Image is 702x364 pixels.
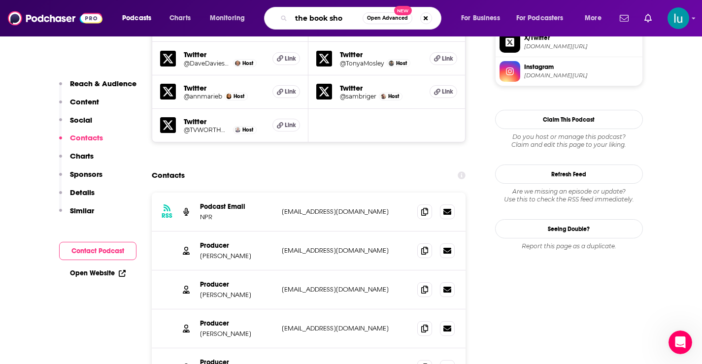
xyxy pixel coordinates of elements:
span: Link [442,55,453,63]
img: Ann Marie Baldonado [226,94,232,99]
a: Open Website [70,269,126,277]
p: Reach & Audience [70,79,136,88]
h3: RSS [162,212,172,220]
button: Content [59,97,99,115]
a: @sambriger [340,93,376,100]
span: Logged in as lusodano [668,7,689,29]
p: Producer [200,241,274,250]
div: Search podcasts, credits, & more... [273,7,451,30]
img: Sam Briger [381,94,386,99]
p: [EMAIL_ADDRESS][DOMAIN_NAME] [282,285,410,294]
a: @DaveDaviesWHYY [184,60,231,67]
button: Open AdvancedNew [363,12,412,24]
p: Charts [70,151,94,161]
button: open menu [454,10,512,26]
button: Charts [59,151,94,169]
span: Link [285,121,296,129]
img: Dave Davies [235,61,240,66]
p: Details [70,188,95,197]
img: David Bianculli [235,127,240,132]
p: [PERSON_NAME] [200,252,274,260]
p: NPR [200,213,274,221]
span: Host [242,60,253,66]
a: Show notifications dropdown [640,10,656,27]
span: Podcasts [122,11,151,25]
p: Social [70,115,92,125]
a: @annmarieb [184,93,222,100]
span: Instagram [524,63,638,71]
h5: Twitter [184,83,265,93]
button: open menu [578,10,614,26]
a: Seeing Double? [495,219,643,238]
div: Claim and edit this page to your liking. [495,133,643,149]
span: Link [285,55,296,63]
span: New [394,6,412,15]
a: Show notifications dropdown [616,10,633,27]
p: [PERSON_NAME] [200,291,274,299]
button: Similar [59,206,94,224]
h5: Twitter [184,50,265,59]
button: Details [59,188,95,206]
span: Do you host or manage this podcast? [495,133,643,141]
a: Link [272,52,300,65]
div: Are we missing an episode or update? Use this to check the RSS feed immediately. [495,188,643,203]
span: Link [285,88,296,96]
button: Reach & Audience [59,79,136,97]
span: Host [234,93,244,99]
span: Monitoring [210,11,245,25]
button: Contact Podcast [59,242,136,260]
span: More [585,11,602,25]
a: Instagram[DOMAIN_NAME][URL] [500,61,638,82]
h5: Twitter [184,117,265,126]
p: [EMAIL_ADDRESS][DOMAIN_NAME] [282,324,410,332]
a: Link [430,52,457,65]
span: Host [388,93,399,99]
a: X/Twitter[DOMAIN_NAME][URL] [500,32,638,53]
p: Producer [200,319,274,328]
a: Link [430,85,457,98]
button: open menu [510,10,578,26]
span: Host [396,60,407,66]
button: open menu [115,10,164,26]
img: User Profile [668,7,689,29]
img: Tonya Mosley [389,61,394,66]
span: For Business [461,11,500,25]
span: twitter.com/nprfreshair [524,43,638,50]
iframe: Intercom live chat [669,331,692,354]
button: open menu [203,10,258,26]
h5: Twitter [340,50,422,59]
h5: Twitter [340,83,422,93]
span: X/Twitter [524,33,638,42]
span: Host [242,127,253,133]
a: Link [272,119,300,132]
img: Podchaser - Follow, Share and Rate Podcasts [8,9,102,28]
a: @TonyaMosley [340,60,384,67]
p: Similar [70,206,94,215]
button: Claim This Podcast [495,110,643,129]
p: [PERSON_NAME] [200,330,274,338]
p: [EMAIL_ADDRESS][DOMAIN_NAME] [282,207,410,216]
a: @TVWORTHWATCHING [184,126,231,133]
div: Report this page as a duplicate. [495,242,643,250]
p: [EMAIL_ADDRESS][DOMAIN_NAME] [282,246,410,255]
button: Show profile menu [668,7,689,29]
button: Sponsors [59,169,102,188]
button: Social [59,115,92,133]
a: Link [272,85,300,98]
button: Refresh Feed [495,165,643,184]
input: Search podcasts, credits, & more... [291,10,363,26]
span: instagram.com/nprfreshair [524,72,638,79]
h2: Contacts [152,166,185,185]
span: Link [442,88,453,96]
p: Producer [200,280,274,289]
